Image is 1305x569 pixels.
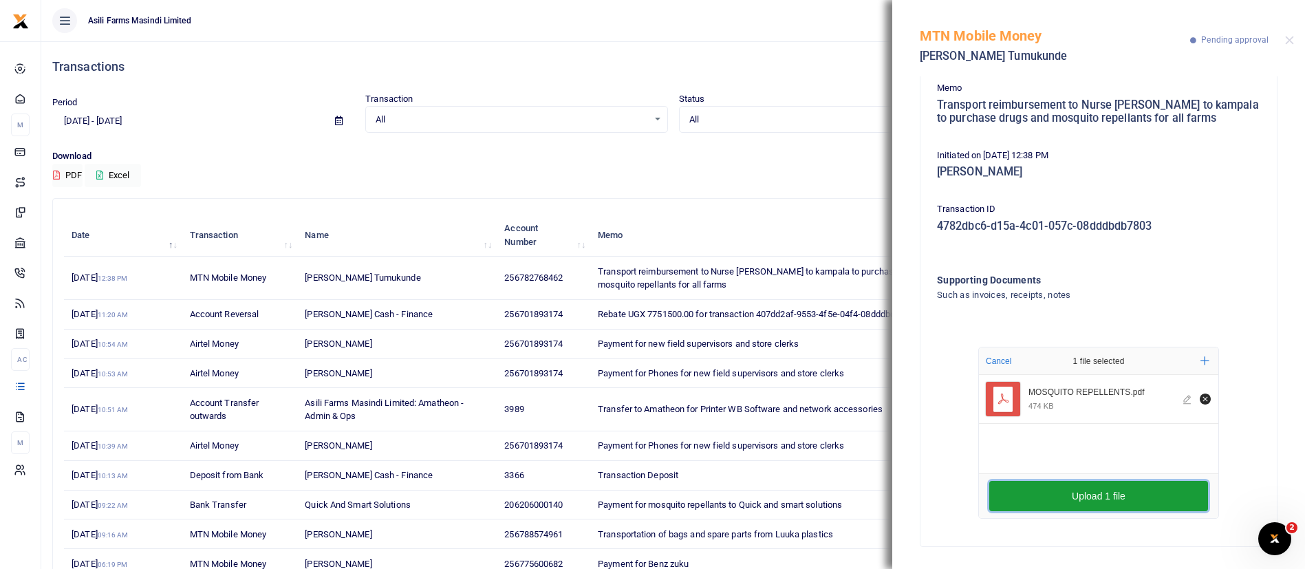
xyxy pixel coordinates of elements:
button: Upload 1 file [989,481,1208,511]
small: 10:53 AM [98,370,129,378]
h5: MTN Mobile Money [920,28,1190,44]
span: Payment for Phones for new field supervisors and store clerks [598,368,844,378]
p: Transaction ID [937,202,1260,217]
label: Status [679,92,705,106]
li: Ac [11,348,30,371]
span: Account Reversal [190,309,259,319]
th: Date: activate to sort column descending [64,214,182,257]
span: 256701893174 [504,339,563,349]
span: Transport reimbursement to Nurse [PERSON_NAME] to kampala to purchase drugs and mosquito repellan... [598,266,940,290]
span: [PERSON_NAME] [305,368,371,378]
button: Excel [85,164,141,187]
p: Memo [937,81,1260,96]
div: 474 KB [1028,401,1054,411]
span: 256775600682 [504,559,563,569]
small: 09:22 AM [98,502,129,509]
th: Account Number: activate to sort column ascending [497,214,590,257]
small: 10:39 AM [98,442,129,450]
small: 10:51 AM [98,406,129,414]
span: Pending approval [1201,35,1269,45]
button: PDF [52,164,83,187]
p: Initiated on [DATE] 12:38 PM [937,149,1260,163]
span: Deposit from Bank [190,470,264,480]
small: 06:19 PM [98,561,128,568]
iframe: Intercom live chat [1258,522,1291,555]
span: [DATE] [72,529,128,539]
span: Asili Farms Masindi Limited: Amatheon - Admin & Ops [305,398,464,422]
small: 11:20 AM [98,311,129,319]
span: Transfer to Amatheon for Printer WB Software and network accessories [598,404,883,414]
span: All [689,113,961,127]
p: Download [52,149,1294,164]
li: M [11,431,30,454]
span: Rebate UGX 7751500.00 for transaction 407dd2af-9553-4f5e-04f4-08dddbdb7803 [598,309,919,319]
span: Payment for new field supervisors and store clerks [598,339,799,349]
small: 10:13 AM [98,472,129,480]
span: MTN Mobile Money [190,529,267,539]
span: 256788574961 [504,529,563,539]
span: [PERSON_NAME] Cash - Finance [305,309,433,319]
h4: Such as invoices, receipts, notes [937,288,1205,303]
span: Airtel Money [190,339,239,349]
span: 256701893174 [504,440,563,451]
span: Asili Farms Masindi Limited [83,14,197,27]
span: 3989 [504,404,524,414]
span: [PERSON_NAME] [305,559,371,569]
span: [DATE] [72,500,128,510]
th: Name: activate to sort column ascending [297,214,497,257]
small: 09:16 AM [98,531,129,539]
h5: 4782dbc6-d15a-4c01-057c-08dddbdb7803 [937,219,1260,233]
span: MTN Mobile Money [190,272,267,283]
span: 3366 [504,470,524,480]
button: Add more files [1195,351,1215,371]
span: [DATE] [72,309,128,319]
span: Airtel Money [190,368,239,378]
span: Quick And Smart Solutions [305,500,411,510]
span: 256701893174 [504,368,563,378]
span: [DATE] [72,404,128,414]
span: All [376,113,647,127]
span: Transportation of bags and spare parts from Luuka plastics [598,529,833,539]
span: Airtel Money [190,440,239,451]
button: Remove file [1198,391,1213,407]
a: logo-small logo-large logo-large [12,15,29,25]
span: MTN Mobile Money [190,559,267,569]
h4: Transactions [52,59,1294,74]
button: Close [1285,36,1294,45]
div: MOSQUITO REPELLENTS.pdf [1028,387,1175,398]
span: [PERSON_NAME] [305,339,371,349]
span: [PERSON_NAME] Cash - Finance [305,470,433,480]
h5: [PERSON_NAME] [937,165,1260,179]
h4: Supporting Documents [937,272,1205,288]
div: File Uploader [978,347,1219,519]
input: select period [52,109,324,133]
span: 256782768462 [504,272,563,283]
th: Transaction: activate to sort column ascending [182,214,298,257]
div: 1 file selected [1040,347,1157,375]
span: Payment for mosquito repellants to Quick and smart solutions [598,500,842,510]
span: [PERSON_NAME] Tumukunde [305,272,420,283]
span: [PERSON_NAME] [305,529,371,539]
label: Transaction [365,92,413,106]
span: [DATE] [72,339,128,349]
small: 12:38 PM [98,275,128,282]
small: 10:54 AM [98,341,129,348]
li: M [11,114,30,136]
span: [DATE] [72,272,127,283]
span: Transaction Deposit [598,470,678,480]
span: [DATE] [72,368,128,378]
span: [PERSON_NAME] [305,440,371,451]
span: [DATE] [72,440,128,451]
span: Payment for Phones for new field supervisors and store clerks [598,440,844,451]
span: 256701893174 [504,309,563,319]
span: Bank Transfer [190,500,246,510]
label: Period [52,96,78,109]
button: Edit file MOSQUITO REPELLENTS.pdf [1180,391,1196,407]
span: Account Transfer outwards [190,398,259,422]
img: logo-small [12,13,29,30]
span: 206206000140 [504,500,563,510]
th: Memo: activate to sort column ascending [590,214,971,257]
span: [DATE] [72,470,128,480]
button: Cancel [982,352,1015,370]
h5: Transport reimbursement to Nurse [PERSON_NAME] to kampala to purchase drugs and mosquito repellan... [937,98,1260,125]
